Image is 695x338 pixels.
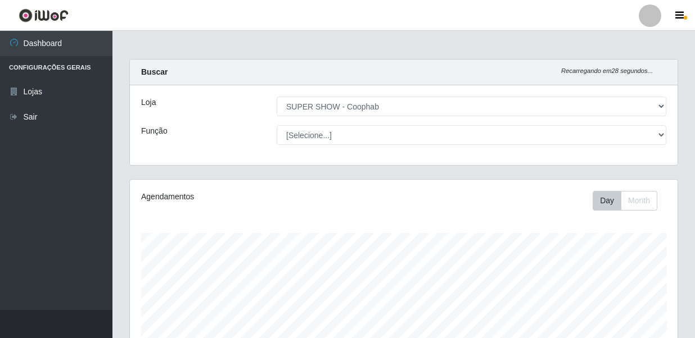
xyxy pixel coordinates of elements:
[141,67,168,76] strong: Buscar
[141,97,156,108] label: Loja
[19,8,69,22] img: CoreUI Logo
[141,125,168,137] label: Função
[593,191,621,211] button: Day
[561,67,653,74] i: Recarregando em 28 segundos...
[141,191,350,203] div: Agendamentos
[621,191,657,211] button: Month
[593,191,666,211] div: Toolbar with button groups
[593,191,657,211] div: First group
